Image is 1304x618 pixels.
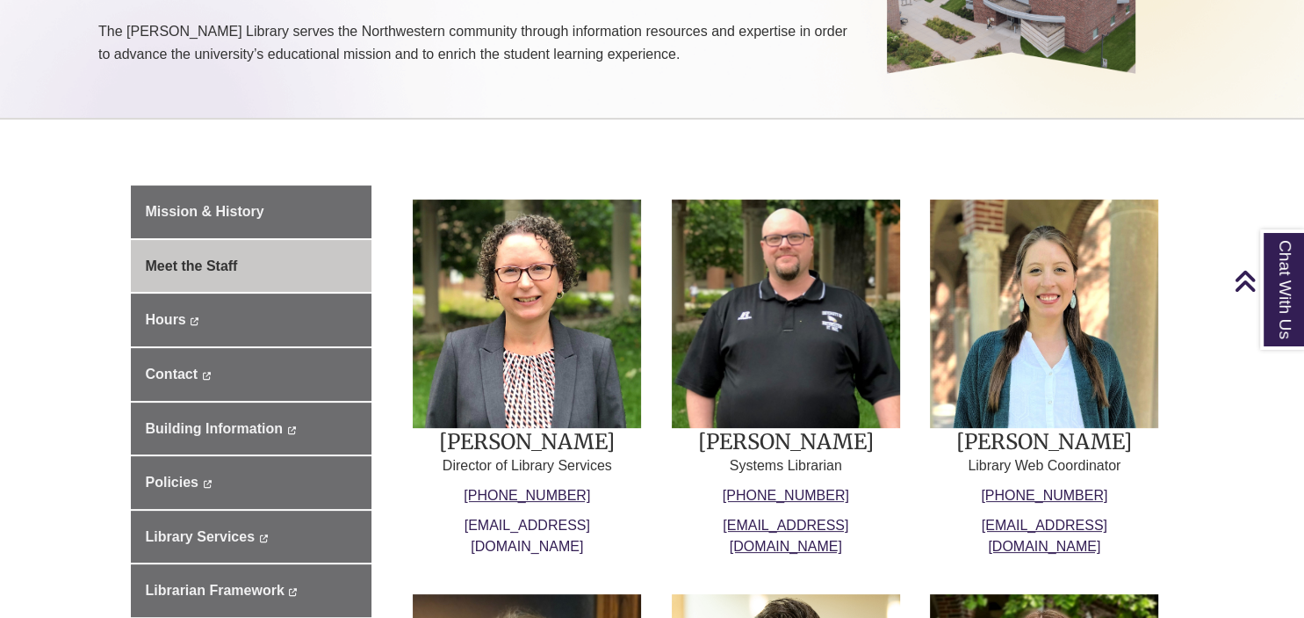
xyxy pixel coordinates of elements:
[146,367,198,382] span: Contact
[672,200,900,428] img: Link to Nathan Farley's profile
[413,200,641,428] img: Link to Ruth McGuire's profile
[982,518,1107,554] a: [EMAIL_ADDRESS][DOMAIN_NAME]
[258,534,268,542] i: This link opens in a new window
[202,480,212,488] i: This link opens in a new window
[723,488,849,503] a: [PHONE_NUMBER]
[412,455,643,476] p: Director of Library Services
[131,511,372,563] a: Library Services
[146,583,285,598] span: Librarian Framework
[98,20,861,109] p: The [PERSON_NAME] Library serves the Northwestern community through information resources and exp...
[131,240,372,293] a: Meet the Staff
[146,529,256,544] span: Library Services
[131,456,372,509] a: Policies
[146,421,283,436] span: Building Information
[671,455,902,476] p: Systems Librarian
[288,588,298,596] i: This link opens in a new window
[131,185,372,238] a: Mission & History
[929,455,1160,476] p: Library Web Coordinator
[202,372,212,380] i: This link opens in a new window
[131,348,372,401] a: Contact
[131,403,372,455] a: Building Information
[286,426,296,434] i: This link opens in a new window
[412,428,643,455] h3: [PERSON_NAME]
[464,488,590,503] a: [PHONE_NUMBER]
[723,518,848,554] a: [EMAIL_ADDRESS][DOMAIN_NAME]
[930,200,1158,428] img: Link to Becky Halberg's profile
[981,488,1107,503] a: [PHONE_NUMBER]
[671,428,902,455] h3: [PERSON_NAME]
[929,428,1160,455] h3: [PERSON_NAME]
[190,317,199,325] i: This link opens in a new window
[146,204,264,219] span: Mission & History
[131,564,372,617] a: Librarian Framework
[146,258,238,273] span: Meet the Staff
[465,518,590,554] a: [EMAIL_ADDRESS][DOMAIN_NAME]
[146,475,198,490] span: Policies
[146,312,186,327] span: Hours
[131,294,372,346] a: Hours
[1234,269,1300,293] a: Back to Top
